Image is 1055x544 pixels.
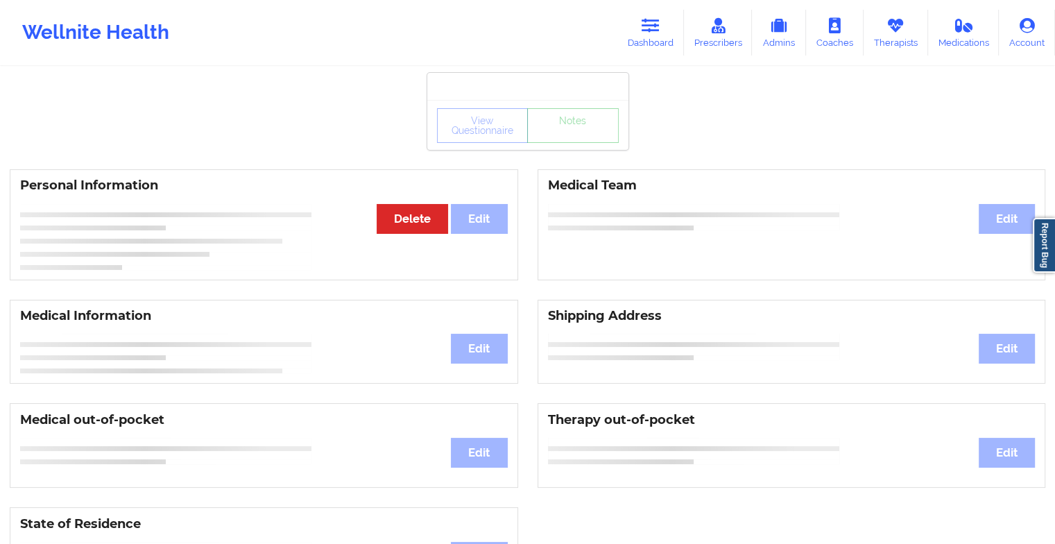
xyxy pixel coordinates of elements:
[20,516,508,532] h3: State of Residence
[752,10,806,56] a: Admins
[684,10,753,56] a: Prescribers
[548,308,1036,324] h3: Shipping Address
[864,10,928,56] a: Therapists
[377,204,448,234] button: Delete
[20,308,508,324] h3: Medical Information
[999,10,1055,56] a: Account
[20,178,508,194] h3: Personal Information
[548,412,1036,428] h3: Therapy out-of-pocket
[617,10,684,56] a: Dashboard
[20,412,508,428] h3: Medical out-of-pocket
[548,178,1036,194] h3: Medical Team
[928,10,1000,56] a: Medications
[806,10,864,56] a: Coaches
[1033,218,1055,273] a: Report Bug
